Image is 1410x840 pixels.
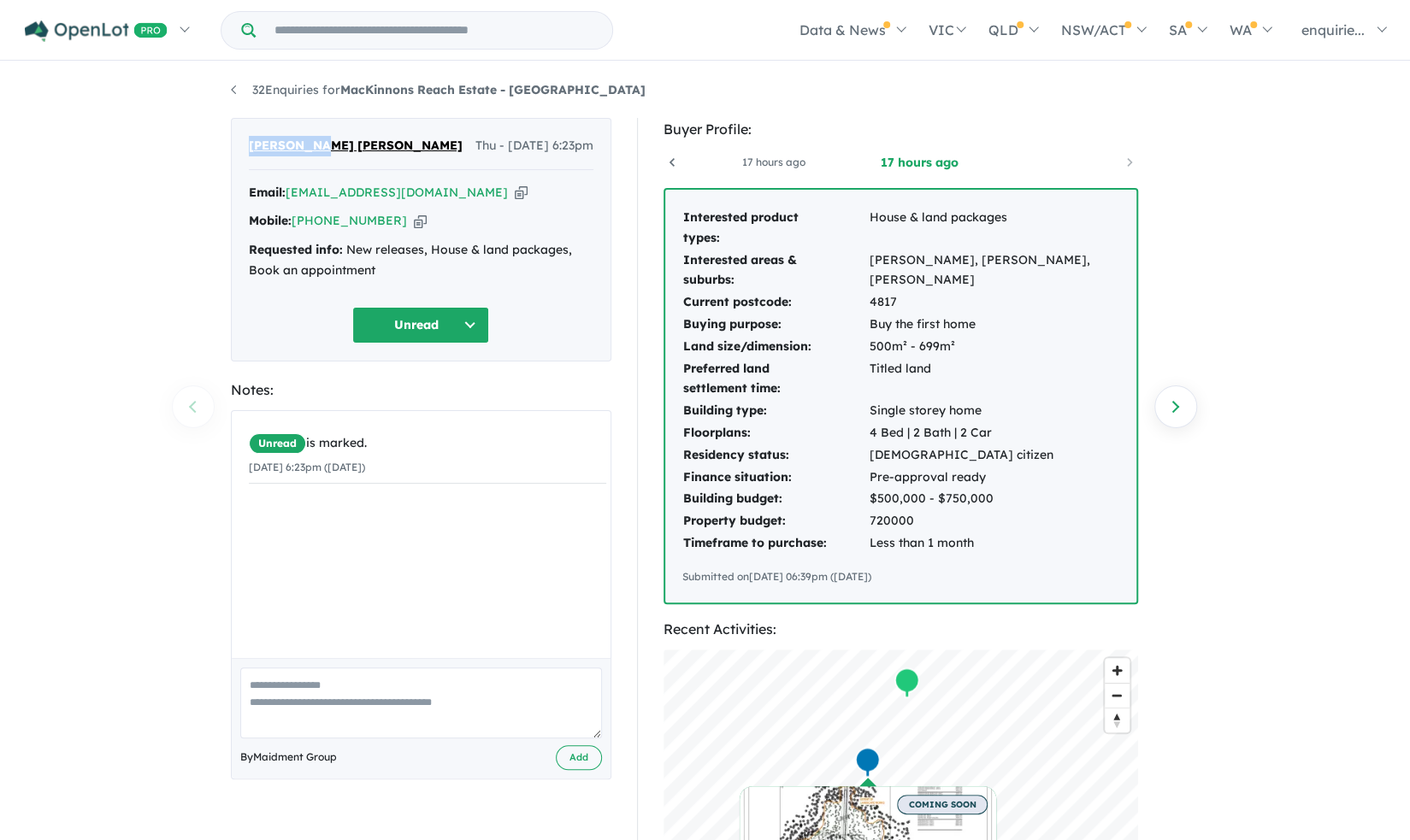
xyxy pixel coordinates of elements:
[682,532,869,555] td: Timeframe to purchase:
[869,532,1119,555] td: Less than 1 month
[475,136,593,156] span: Thu - [DATE] 6:23pm
[869,444,1119,467] td: [DEMOGRAPHIC_DATA] citizen
[352,307,489,344] button: Unread
[682,422,869,444] td: Floorplans:
[340,82,646,97] strong: MacKinnons Reach Estate - [GEOGRAPHIC_DATA]
[854,746,880,778] div: Map marker
[1105,708,1130,732] span: Reset bearing to north
[249,240,593,281] div: New releases, House & land packages, Book an appointment
[249,433,306,454] span: Unread
[682,291,869,314] td: Current postcode:
[869,400,1119,422] td: Single storey home
[249,213,292,228] strong: Mobile:
[249,185,286,200] strong: Email:
[869,250,1119,292] td: [PERSON_NAME], [PERSON_NAME], [PERSON_NAME]
[869,422,1119,444] td: 4 Bed | 2 Bath | 2 Car
[897,795,988,814] span: COMING SOON
[847,154,992,171] a: 17 hours ago
[1105,658,1130,683] button: Zoom in
[515,184,528,202] button: Copy
[701,154,847,171] a: 17 hours ago
[259,12,609,49] input: Try estate name, suburb, builder or developer
[1301,21,1365,38] span: enquirie...
[231,80,1180,101] nav: breadcrumb
[869,488,1119,510] td: $500,000 - $750,000
[869,336,1119,358] td: 500m² - 699m²
[869,207,1119,250] td: House & land packages
[556,745,602,770] button: Add
[231,379,611,402] div: Notes:
[682,400,869,422] td: Building type:
[249,461,365,473] small: [DATE] 6:23pm ([DATE])
[414,212,427,230] button: Copy
[869,291,1119,314] td: 4817
[25,21,168,42] img: Openlot PRO Logo White
[682,314,869,336] td: Buying purpose:
[292,213,407,228] a: [PHONE_NUMBER]
[682,510,869,532] td: Property budget:
[240,749,337,766] span: By Maidment Group
[682,444,869,467] td: Residency status:
[682,336,869,358] td: Land size/dimension:
[869,467,1119,489] td: Pre-approval ready
[1105,683,1130,708] button: Zoom out
[682,207,869,250] td: Interested product types:
[286,185,508,200] a: [EMAIL_ADDRESS][DOMAIN_NAME]
[1105,708,1130,732] button: Reset bearing to north
[249,433,606,454] div: is marked.
[249,242,343,257] strong: Requested info:
[869,314,1119,336] td: Buy the first home
[894,667,919,698] div: Map marker
[249,136,463,156] span: [PERSON_NAME] [PERSON_NAME]
[869,358,1119,401] td: Titled land
[664,618,1138,641] div: Recent Activities:
[231,82,646,97] a: 32Enquiries forMacKinnons Reach Estate - [GEOGRAPHIC_DATA]
[682,568,1119,585] div: Submitted on [DATE] 06:39pm ([DATE])
[682,358,869,401] td: Preferred land settlement time:
[1105,684,1130,708] span: Zoom out
[682,467,869,489] td: Finance situation:
[682,488,869,510] td: Building budget:
[682,250,869,292] td: Interested areas & suburbs:
[664,118,1138,141] div: Buyer Profile:
[869,510,1119,532] td: 720000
